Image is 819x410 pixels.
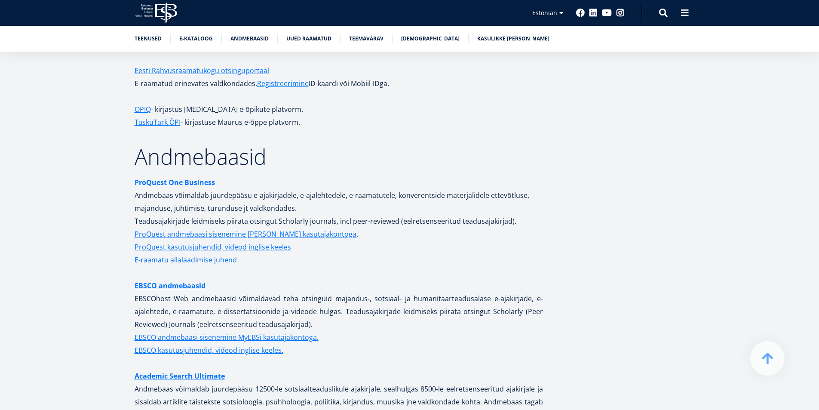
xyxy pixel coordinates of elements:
a: Linkedin [589,9,598,17]
a: Youtube [602,9,612,17]
p: . [135,228,543,240]
a: Andmebaasid [230,34,269,43]
a: Instagram [616,9,625,17]
a: Facebook [576,9,585,17]
p: EBSCOhost Web andmebaasid võimaldavad teha otsinguid majandus-, sotsiaal- ja humanitaarteadusalas... [135,279,543,357]
a: ProQuest One Business [135,176,215,189]
strong: ProQuest One Business [135,178,215,187]
a: ProQuest kasutusjuhendid, videod inglise keeles [135,240,291,253]
a: Academic Search Ultimate [135,370,225,382]
a: ProQuest andmebaasi sisenemine [PERSON_NAME] kasutajakontoga [135,228,356,240]
p: Andmebaas võimaldab juurdepääsu e-ajakirjadele, e-ajalehtedele, e-raamatutele, konverentside mate... [135,176,543,228]
a: EBSCO kasutusjuhendid, videod inglise keeles. [135,344,283,357]
a: [DEMOGRAPHIC_DATA] [401,34,460,43]
p: - kirjastus [MEDICAL_DATA] e-õpikute platvorm. [135,103,543,116]
a: Teemavärav [349,34,383,43]
h2: Andmebaasid [135,146,543,167]
p: - kirjastuse Maurus e-õppe platvorm. [135,116,543,129]
a: EBSCO andmebaasi sisenemine MyEBSi kasutajakontoga. [135,331,319,344]
a: Kasulikke [PERSON_NAME] [477,34,549,43]
a: Teenused [135,34,162,43]
a: TaskuTark ÕPI [135,116,181,129]
a: E-raamatu allalaadimise juhend [135,253,237,266]
p: E-raamatud erinevates valdkondades. ID-kaardi või Mobiil-IDga. [135,64,543,90]
a: Registreerimine [257,77,309,90]
a: OPIQ [135,103,151,116]
a: EBSCO andmebaasid [135,279,206,292]
a: E-kataloog [179,34,213,43]
a: Eesti Rahvusraamatukogu otsinguportaal [135,64,269,77]
a: Uued raamatud [286,34,331,43]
